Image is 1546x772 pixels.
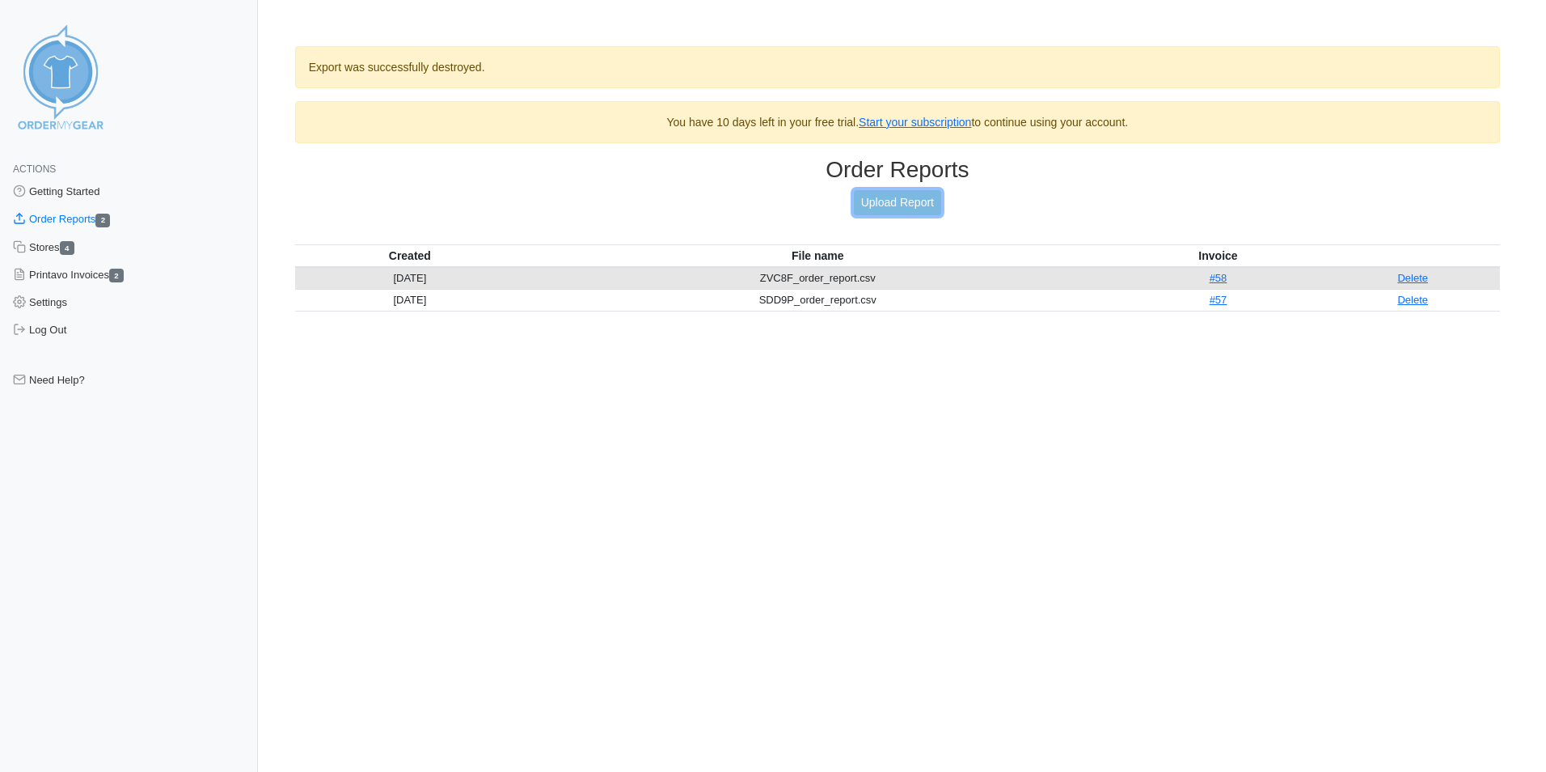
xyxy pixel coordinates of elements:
[854,190,941,215] a: Upload Report
[295,156,1500,184] h3: Order Reports
[295,101,1500,143] div: You have 10 days left in your free trial. to continue using your account.
[1210,294,1227,306] a: #57
[1397,272,1428,284] a: Delete
[1210,272,1227,284] a: #58
[295,267,525,290] td: [DATE]
[525,244,1111,267] th: File name
[1397,294,1428,306] a: Delete
[95,214,110,227] span: 2
[295,289,525,311] td: [DATE]
[859,116,971,129] a: Start your subscription
[60,241,74,255] span: 4
[13,163,56,175] span: Actions
[525,267,1111,290] td: ZVC8F_order_report.csv
[1111,244,1326,267] th: Invoice
[109,269,124,282] span: 2
[295,46,1500,88] div: Export was successfully destroyed.
[525,289,1111,311] td: SDD9P_order_report.csv
[295,244,525,267] th: Created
